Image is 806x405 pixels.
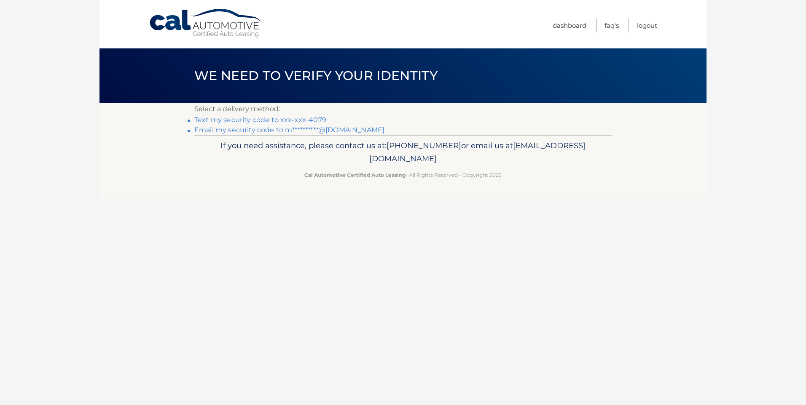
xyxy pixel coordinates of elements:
[194,68,438,83] span: We need to verify your identity
[194,126,384,134] a: Email my security code to m**********@[DOMAIN_NAME]
[604,19,619,32] a: FAQ's
[637,19,657,32] a: Logout
[194,103,612,115] p: Select a delivery method:
[200,139,606,166] p: If you need assistance, please contact us at: or email us at
[149,8,263,38] a: Cal Automotive
[553,19,586,32] a: Dashboard
[304,172,406,178] strong: Cal Automotive Certified Auto Leasing
[194,116,326,124] a: Text my security code to xxx-xxx-4079
[200,171,606,179] p: - All Rights Reserved - Copyright 2025
[387,141,461,150] span: [PHONE_NUMBER]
